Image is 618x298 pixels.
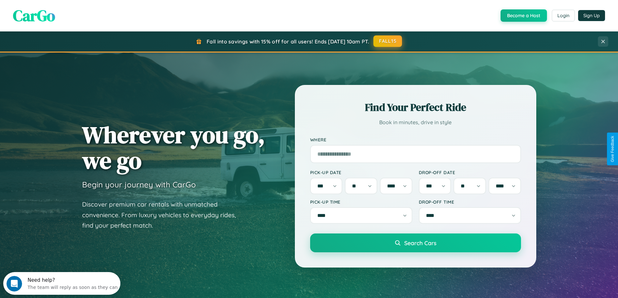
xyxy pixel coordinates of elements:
[373,35,402,47] button: FALL15
[310,199,412,205] label: Pick-up Time
[6,276,22,292] iframe: Intercom live chat
[82,122,265,173] h1: Wherever you go, we go
[82,180,196,189] h3: Begin your journey with CarGo
[207,38,369,45] span: Fall into savings with 15% off for all users! Ends [DATE] 10am PT.
[610,136,615,162] div: Give Feedback
[578,10,605,21] button: Sign Up
[419,199,521,205] label: Drop-off Time
[404,239,436,246] span: Search Cars
[24,6,115,11] div: Need help?
[3,3,121,20] div: Open Intercom Messenger
[3,272,120,295] iframe: Intercom live chat discovery launcher
[501,9,547,22] button: Become a Host
[82,199,244,231] p: Discover premium car rentals with unmatched convenience. From luxury vehicles to everyday rides, ...
[310,137,521,142] label: Where
[310,233,521,252] button: Search Cars
[13,5,55,26] span: CarGo
[419,170,521,175] label: Drop-off Date
[310,170,412,175] label: Pick-up Date
[310,118,521,127] p: Book in minutes, drive in style
[552,10,575,21] button: Login
[310,100,521,114] h2: Find Your Perfect Ride
[24,11,115,18] div: The team will reply as soon as they can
